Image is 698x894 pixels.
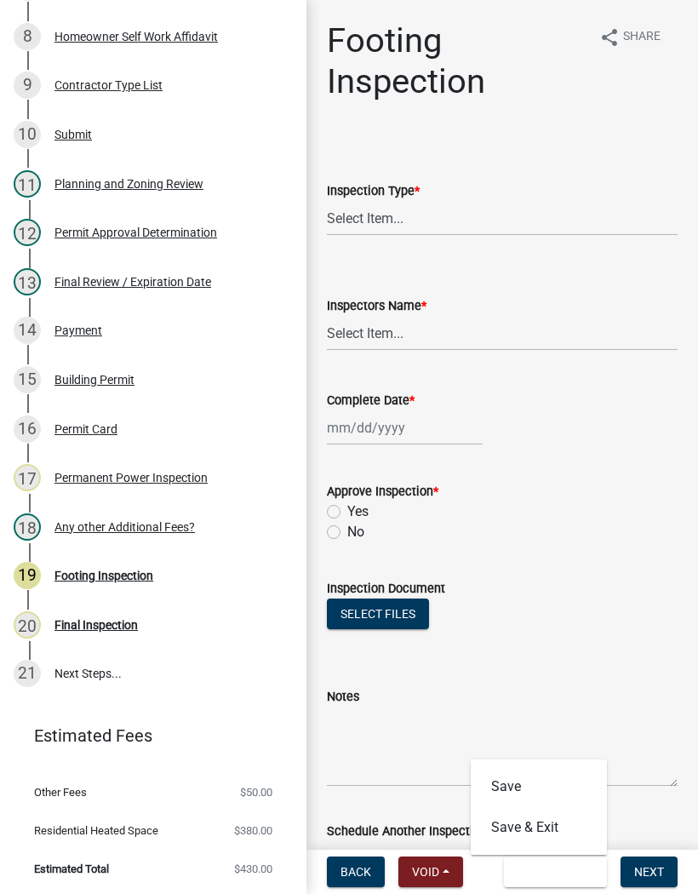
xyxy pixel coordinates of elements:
div: 9 [14,72,41,99]
div: 11 [14,170,41,198]
span: Share [623,27,661,48]
span: Residential Heated Space [34,825,158,836]
label: Yes [347,501,369,522]
button: Back [327,857,385,887]
div: 17 [14,464,41,491]
div: 16 [14,415,41,443]
span: $430.00 [234,863,272,874]
button: Void [398,857,463,887]
button: shareShare [586,20,674,54]
label: Inspection Type [327,186,420,198]
span: $50.00 [240,787,272,798]
div: 21 [14,660,41,687]
label: Inspection Document [327,583,445,595]
div: Footing Inspection [54,570,153,582]
div: Submit [54,129,92,140]
div: Contractor Type List [54,79,163,91]
input: mm/dd/yyyy [327,410,483,445]
i: share [599,27,620,48]
div: 14 [14,317,41,344]
label: Notes [327,691,359,703]
span: Void [412,865,439,879]
div: Final Review / Expiration Date [54,276,211,288]
label: Yes [347,841,369,862]
h1: Footing Inspection [327,20,586,102]
div: Save & Exit [471,759,607,855]
div: 13 [14,268,41,295]
div: 18 [14,513,41,541]
div: Any other Additional Fees? [54,521,195,533]
span: Next [634,865,664,879]
span: $380.00 [234,825,272,836]
span: Other Fees [34,787,87,798]
div: 19 [14,562,41,589]
div: Planning and Zoning Review [54,178,203,190]
div: 15 [14,366,41,393]
button: Select files [327,599,429,629]
div: Homeowner Self Work Affidavit [54,31,218,43]
div: 20 [14,611,41,639]
div: 8 [14,23,41,50]
div: 10 [14,121,41,148]
label: Inspectors Name [327,301,426,312]
div: Permit Card [54,423,117,435]
div: Building Permit [54,374,134,386]
button: Next [621,857,678,887]
div: Final Inspection [54,619,138,631]
label: Schedule Another Inspection of this type? [327,826,564,838]
label: Approve Inspection [327,486,438,498]
button: Save [471,766,607,807]
div: Permit Approval Determination [54,226,217,238]
label: No [347,522,364,542]
a: Estimated Fees [14,719,279,753]
span: Back [340,865,371,879]
button: Save & Exit [471,807,607,848]
span: Save & Exit [518,865,583,879]
div: 12 [14,219,41,246]
div: Permanent Power Inspection [54,472,208,484]
label: Complete Date [327,395,415,407]
button: Save & Exit [504,857,607,887]
div: Payment [54,324,102,336]
span: Estimated Total [34,863,109,874]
